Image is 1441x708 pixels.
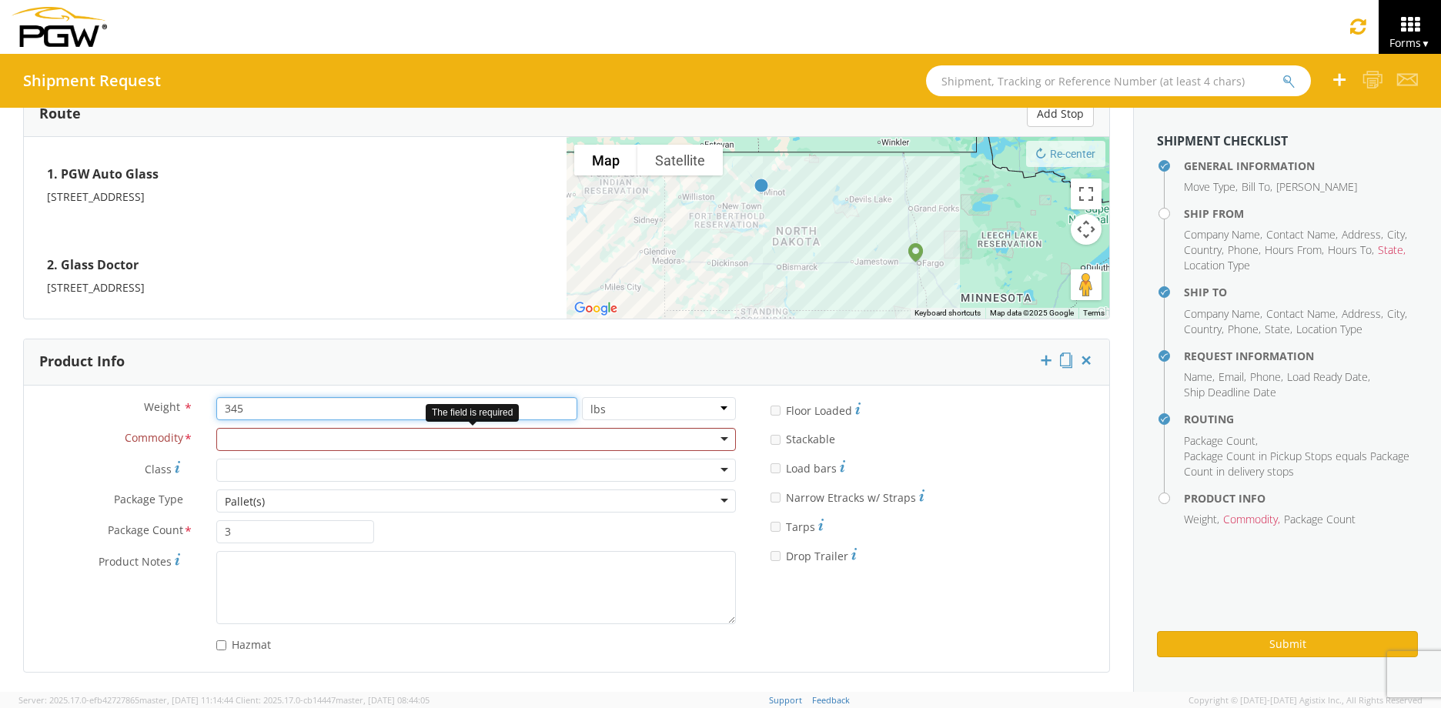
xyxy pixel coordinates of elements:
label: Stackable [771,429,838,447]
span: Server: 2025.17.0-efb42727865 [18,694,233,706]
span: Map data ©2025 Google [990,309,1074,317]
img: pgw-form-logo-1aaa8060b1cc70fad034.png [12,7,107,47]
li: , [1219,369,1246,385]
button: Map camera controls [1071,214,1102,245]
span: Weight [1184,512,1217,526]
input: Hazmat [216,640,226,650]
button: Re-center [1026,141,1105,167]
h4: 2. Glass Doctor [47,251,543,280]
span: Forms [1389,35,1430,50]
span: Hours To [1328,242,1372,257]
label: Narrow Etracks w/ Straps [771,487,924,506]
li: , [1378,242,1406,258]
span: Package Type [114,492,183,509]
h4: Routing [1184,413,1418,425]
strong: Shipment Checklist [1157,132,1288,149]
input: Shipment, Tracking or Reference Number (at least 4 chars) [926,65,1311,96]
span: Company Name [1184,306,1260,321]
li: , [1265,242,1324,258]
h3: Route [39,106,81,122]
input: Floor Loaded [771,406,781,416]
span: [PERSON_NAME] [1276,179,1357,194]
span: Country [1184,242,1222,257]
button: Show satellite imagery [637,145,723,175]
span: Weight [144,399,180,414]
span: State [1378,242,1403,257]
li: , [1184,227,1262,242]
span: Location Type [1296,322,1362,336]
a: Support [769,694,802,706]
span: Ship Deadline Date [1184,385,1276,399]
span: Class [145,462,172,476]
label: Drop Trailer [771,546,857,564]
span: Commodity [1223,512,1278,526]
span: Address [1342,306,1381,321]
a: Open this area in Google Maps (opens a new window) [570,299,621,319]
span: Hours From [1265,242,1322,257]
div: Pallet(s) [225,494,265,509]
h4: Ship From [1184,208,1418,219]
input: Narrow Etracks w/ Straps [771,493,781,503]
li: , [1266,227,1338,242]
span: Package Count in Pickup Stops equals Package Count in delivery stops [1184,449,1409,479]
li: , [1184,306,1262,322]
label: Floor Loaded [771,400,861,419]
label: Load bars [771,458,845,476]
span: Package Count [1284,512,1356,526]
li: , [1184,242,1224,258]
span: Product Notes [99,554,172,569]
li: , [1387,306,1407,322]
li: , [1228,322,1261,337]
h4: General Information [1184,160,1418,172]
h4: Request Information [1184,350,1418,362]
li: , [1287,369,1370,385]
span: Load Ready Date [1287,369,1368,384]
button: Drag Pegman onto the map to open Street View [1071,269,1102,300]
span: Country [1184,322,1222,336]
span: Phone [1228,242,1259,257]
li: , [1184,433,1258,449]
input: Drop Trailer [771,551,781,561]
span: master, [DATE] 11:14:44 [139,694,233,706]
span: Name [1184,369,1212,384]
span: Commodity [125,430,183,448]
span: Phone [1250,369,1281,384]
a: Terms [1083,309,1105,317]
button: Add Stop [1027,101,1094,127]
h4: Product Info [1184,493,1418,504]
span: City [1387,306,1405,321]
button: Keyboard shortcuts [914,308,981,319]
span: Email [1219,369,1244,384]
input: Load bars [771,463,781,473]
h4: 1. PGW Auto Glass [47,160,543,189]
li: , [1387,227,1407,242]
li: , [1184,179,1238,195]
li: , [1342,227,1383,242]
li: , [1250,369,1283,385]
span: City [1387,227,1405,242]
span: Phone [1228,322,1259,336]
h3: Product Info [39,354,125,369]
span: Package Count [1184,433,1255,448]
span: Contact Name [1266,306,1336,321]
li: , [1265,322,1292,337]
span: Client: 2025.17.0-cb14447 [236,694,430,706]
h4: Shipment Request [23,72,161,89]
h4: Ship To [1184,286,1418,298]
img: Google [570,299,621,319]
li: , [1228,242,1261,258]
span: Company Name [1184,227,1260,242]
li: , [1223,512,1280,527]
li: , [1266,306,1338,322]
label: Tarps [771,516,824,535]
span: [STREET_ADDRESS] [47,280,145,295]
button: Show street map [574,145,637,175]
span: ▼ [1421,37,1430,50]
span: Copyright © [DATE]-[DATE] Agistix Inc., All Rights Reserved [1189,694,1423,706]
li: , [1184,369,1215,385]
button: Toggle fullscreen view [1071,179,1102,209]
li: , [1328,242,1374,258]
button: Submit [1157,631,1418,657]
a: Feedback [812,694,850,706]
span: master, [DATE] 08:44:05 [336,694,430,706]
